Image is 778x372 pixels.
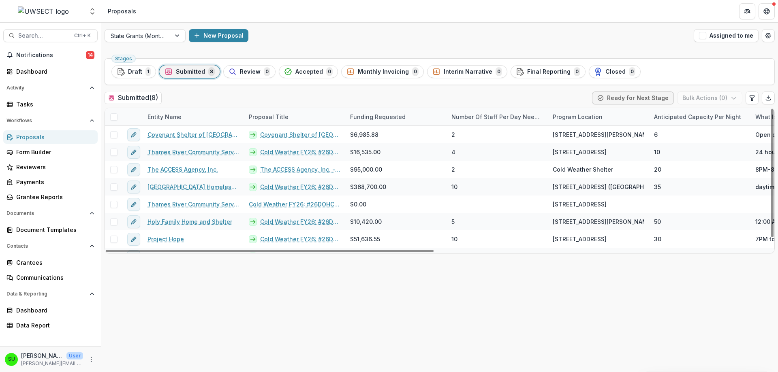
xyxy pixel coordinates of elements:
span: 8 [208,67,215,76]
button: Open Activity [3,81,98,94]
button: Open Contacts [3,240,98,253]
button: edit [127,181,140,193]
div: Anticipated capacity per night [649,108,750,125]
button: Open entity switcher [87,3,98,19]
button: edit [127,128,140,141]
span: 10 [451,235,457,243]
a: Cold Weather FY26: #26DOHCAN000000DA [260,217,340,226]
span: 4 [451,148,455,156]
span: $16,535.00 [350,148,380,156]
div: Entity Name [143,113,186,121]
button: Open Documents [3,207,98,220]
span: $10,420.00 [350,217,382,226]
button: Final Reporting0 [511,65,586,78]
a: The ACCESS Agency, Inc. - 2025 - Cold Weather 2025: #26DOHCAN000000DA [260,165,340,174]
div: Entity Name [143,108,244,125]
a: Cold Weather FY26: #26DOHCAN000000DA [260,235,340,243]
button: Monthly Invoicing0 [341,65,424,78]
span: 16 [654,252,660,261]
span: Interim Narrative [444,68,492,75]
div: Program Location [548,108,649,125]
div: Form Builder [16,148,91,156]
button: Interim Narrative0 [427,65,507,78]
button: Submitted8 [159,65,220,78]
a: Cold Weather FY26: #26DOHCAN000000DA [249,200,340,208]
div: Anticipated capacity per night [649,113,746,121]
div: Number of staff per day needed when at full capacity [447,113,548,121]
span: $368,700.00 [350,183,386,191]
button: Accepted0 [279,65,338,78]
div: Dashboard [16,306,91,315]
span: 30 [654,235,661,243]
span: 3 [451,252,455,261]
span: Cold Weather Shelter [553,165,613,174]
button: Bulk Actions (0) [677,91,742,104]
a: Thames River Community Service, Inc. [147,200,239,208]
div: Number of staff per day needed when at full capacity [447,108,548,125]
button: Open Workflows [3,114,98,127]
div: Tasks [16,100,91,108]
a: Document Templates [3,223,98,236]
button: edit [127,233,140,246]
span: Accepted [295,68,323,75]
button: edit [127,163,140,176]
span: 20 [654,165,661,174]
a: Covenant Shelter of [GEOGRAPHIC_DATA] [147,130,239,139]
p: [PERSON_NAME][EMAIL_ADDRESS][PERSON_NAME][DOMAIN_NAME] [21,360,83,367]
a: Holy Family Home and Shelter [147,217,232,226]
div: Program Location [548,113,607,121]
a: Dashboard [3,304,98,317]
span: 0 [412,67,419,76]
span: 50 [654,217,661,226]
nav: breadcrumb [105,5,139,17]
span: 10 [451,183,457,191]
span: Review [240,68,261,75]
button: Assigned to me [694,29,759,42]
a: [GEOGRAPHIC_DATA] Homeless Hospitality Center [147,183,239,191]
div: Proposals [108,7,136,15]
a: Payments [3,175,98,189]
span: 14 [86,51,94,59]
span: Stages [115,56,132,62]
a: Grantees [3,256,98,269]
span: $0.00 [350,200,366,208]
span: $95,000.00 [350,165,382,174]
a: Covenant Shelter of [GEOGRAPHIC_DATA] - 2025 - Cold Weather 2025: #26DOHCAN000000DA [260,130,340,139]
span: 0 [326,67,333,76]
a: The ACCESS Agency, Inc. [147,165,218,174]
span: [STREET_ADDRESS][PERSON_NAME]- yes permitted for cold weather shelter [553,130,766,139]
span: Workflows [6,118,86,123]
a: Communications [3,271,98,284]
div: Funding Requested [345,108,447,125]
span: Draft [128,68,142,75]
span: 0 [264,67,270,76]
button: Ready for Next Stage [592,91,674,104]
span: 10 [654,148,660,156]
button: Export table data [762,91,775,104]
button: New Proposal [189,29,248,42]
div: Grantees [16,258,91,267]
button: edit [127,198,140,211]
span: Search... [18,32,69,39]
button: More [86,355,96,364]
span: 0 [496,67,502,76]
a: Grantee Reports [3,190,98,204]
div: Funding Requested [345,113,410,121]
span: $51,636.55 [350,235,380,243]
button: Open Data & Reporting [3,287,98,300]
span: Contacts [6,243,86,249]
a: Reviewers [3,160,98,174]
span: Data & Reporting [6,291,86,297]
h2: Submitted ( 8 ) [105,92,162,104]
span: Final Reporting [527,68,571,75]
a: Tasks [3,98,98,111]
a: Data Report [3,319,98,332]
a: Dashboard [3,65,98,78]
a: Proposals [3,130,98,144]
a: Thames River Community Service, Inc. [147,148,239,156]
div: Grantee Reports [16,193,91,201]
